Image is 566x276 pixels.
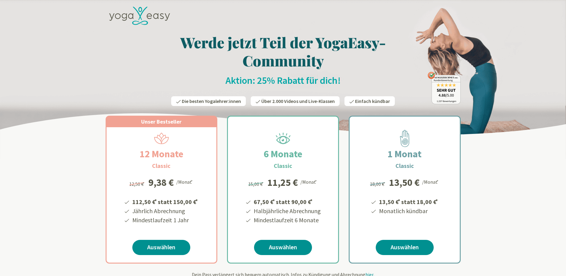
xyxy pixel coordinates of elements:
h2: 6 Monate [249,147,317,161]
div: 9,38 € [148,178,174,187]
li: Jährlich Abrechnung [131,206,199,216]
div: 13,50 € [389,178,420,187]
h3: Classic [395,161,414,170]
h2: Aktion: 25% Rabatt für dich! [106,74,461,87]
h1: Werde jetzt Teil der YogaEasy-Community [106,33,461,70]
li: 112,50 € statt 150,00 € [131,196,199,206]
li: 67,50 € statt 90,00 € [253,196,321,206]
div: 11,25 € [267,178,298,187]
h2: 12 Monate [125,147,198,161]
div: /Monat [422,178,439,186]
div: /Monat [300,178,318,186]
span: 12,50 € [129,181,145,187]
span: Unser Bestseller [141,118,181,125]
span: 18,00 € [370,181,386,187]
div: /Monat [176,178,194,186]
h2: 1 Monat [373,147,436,161]
a: Auswählen [132,240,190,255]
span: Über 2.000 Videos und Live-Klassen [261,98,335,104]
li: Halbjährliche Abrechnung [253,206,321,216]
li: Mindestlaufzeit 6 Monate [253,216,321,225]
a: Auswählen [376,240,434,255]
span: Die besten Yogalehrer:innen [182,98,241,104]
h3: Classic [274,161,292,170]
span: Einfach kündbar [355,98,390,104]
li: 13,50 € statt 18,00 € [378,196,439,206]
h3: Classic [152,161,171,170]
li: Mindestlaufzeit 1 Jahr [131,216,199,225]
li: Monatlich kündbar [378,206,439,216]
img: ausgezeichnet_badge.png [428,72,461,104]
span: 15,00 € [248,181,264,187]
a: Auswählen [254,240,312,255]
